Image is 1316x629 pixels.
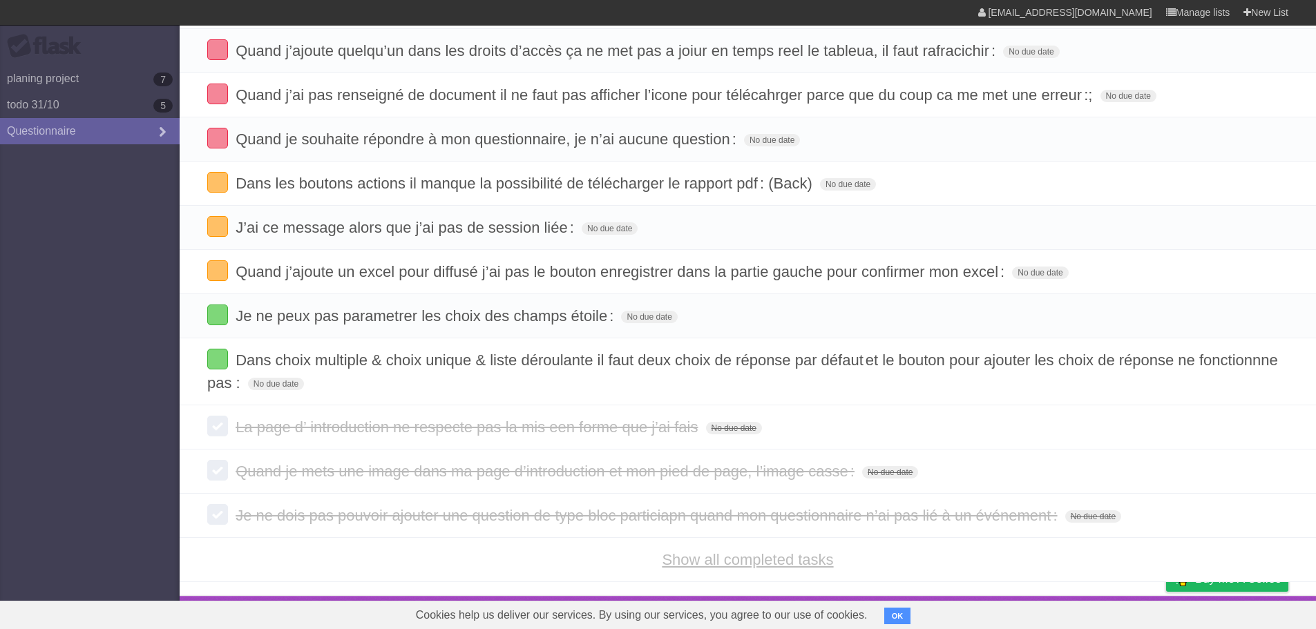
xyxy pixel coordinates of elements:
b: 5 [153,99,173,113]
span: No due date [248,378,304,390]
span: No due date [1065,510,1121,523]
span: Dans les boutons actions il manque la possibilité de télécharger le rapport pdf : (Back) [236,175,816,192]
a: Privacy [1148,599,1184,626]
button: OK [884,608,911,624]
span: Quand j’ajoute un excel pour diffusé j’ai pas le bouton enregistrer dans la partie gauche pour co... [236,263,1008,280]
label: Done [207,172,228,193]
span: No due date [582,222,638,235]
label: Done [207,304,228,325]
a: Show all completed tasks [662,551,833,568]
b: 7 [153,72,173,86]
label: Done [207,128,228,148]
a: Terms [1101,599,1132,626]
a: About [982,599,1011,626]
span: No due date [706,422,762,434]
span: La page d’ introduction ne respecte pas la mis een forme que j’ai fais [236,418,701,436]
span: Je ne dois pas pouvoir ajouter une question de type bloc particiapn quand mon questionnaire n’ai ... [236,507,1060,524]
span: No due date [621,311,677,323]
span: No due date [862,466,918,478]
span: Quand j’ai pas renseigné de document il ne faut pas afficher l’icone pour télécahrger parce que d... [236,86,1096,104]
label: Done [207,504,228,525]
label: Done [207,460,228,481]
a: Suggest a feature [1201,599,1288,626]
span: No due date [820,178,876,191]
span: Dans choix multiple & choix unique & liste déroulante il faut deux choix de réponse par défaut et... [207,351,1278,391]
span: Quand je mets une image dans ma page d’introduction et mon pied de page, l’image casse : [236,463,858,480]
span: No due date [1003,46,1059,58]
label: Done [207,260,228,281]
span: J’ai ce message alors que j’ai pas de session liée : [236,219,578,236]
span: No due date [1100,90,1156,102]
span: No due date [744,134,800,146]
label: Done [207,84,228,104]
span: Cookies help us deliver our services. By using our services, you agree to our use of cookies. [402,601,881,629]
label: Done [207,416,228,436]
span: Je ne peux pas parametrer les choix des champs étoile : [236,307,617,325]
label: Done [207,216,228,237]
label: Done [207,349,228,369]
span: Buy me a coffee [1195,567,1281,591]
span: No due date [1012,267,1068,279]
span: Quand j’ajoute quelqu’un dans les droits d’accès ça ne met pas a joiur en temps reel le tableua, ... [236,42,999,59]
a: Developers [1028,599,1084,626]
div: Flask [7,34,90,59]
label: Done [207,39,228,60]
span: Quand je souhaite répondre à mon questionnaire, je n’ai aucune question : [236,130,740,148]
